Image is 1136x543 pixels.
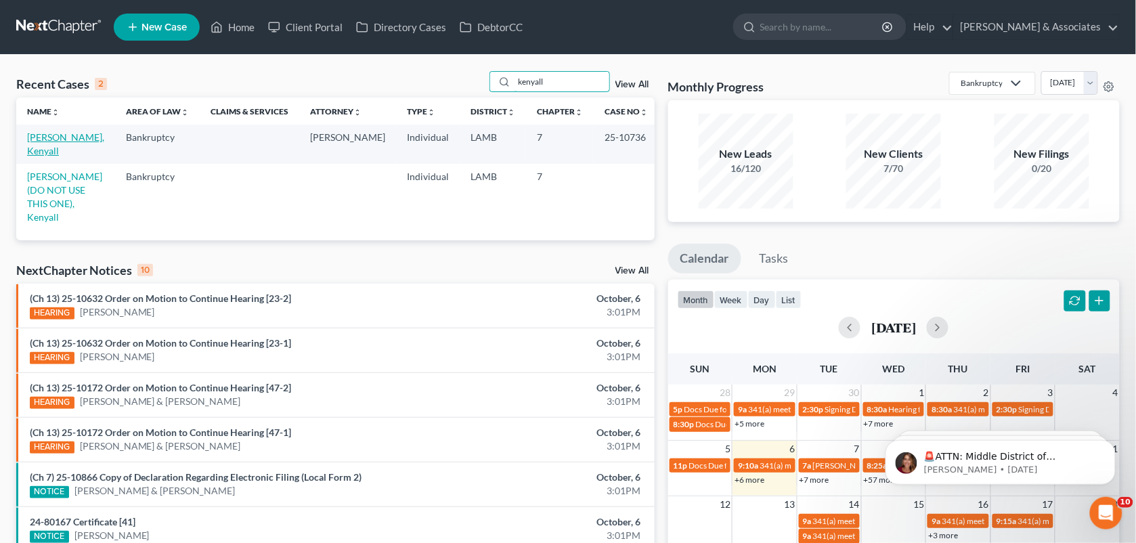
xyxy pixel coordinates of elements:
[714,290,748,309] button: week
[30,516,135,527] a: 24-80167 Certificate [41]
[30,382,291,393] a: (Ch 13) 25-10172 Order on Motion to Continue Hearing [47-2]
[953,404,1084,414] span: 341(a) meeting for [PERSON_NAME]
[803,460,812,471] span: 7a
[1015,363,1030,374] span: Fri
[789,441,797,457] span: 6
[1112,385,1120,401] span: 4
[407,106,435,116] a: Typeunfold_more
[848,496,861,513] span: 14
[126,106,189,116] a: Area of Lawunfold_more
[928,530,958,540] a: +3 more
[30,307,74,320] div: HEARING
[51,108,60,116] i: unfold_more
[1079,363,1096,374] span: Sat
[696,419,808,429] span: Docs Due for [PERSON_NAME]
[30,427,291,438] a: (Ch 13) 25-10172 Order on Motion to Continue Hearing [47-1]
[74,484,236,498] a: [PERSON_NAME] & [PERSON_NAME]
[115,164,200,230] td: Bankruptcy
[813,531,944,541] span: 341(a) meeting for [PERSON_NAME]
[95,78,107,90] div: 2
[137,264,153,276] div: 10
[825,404,1018,414] span: Signing Date for [PERSON_NAME] & [PERSON_NAME]
[735,475,764,485] a: +6 more
[507,108,515,116] i: unfold_more
[738,460,758,471] span: 9:10a
[446,292,640,305] div: October, 6
[699,146,793,162] div: New Leads
[846,146,941,162] div: New Clients
[615,266,649,276] a: View All
[453,15,529,39] a: DebtorCC
[80,439,241,453] a: [PERSON_NAME] & [PERSON_NAME]
[446,395,640,408] div: 3:01PM
[30,471,362,483] a: (Ch 7) 25-10866 Copy of Declaration Regarding Electronic Filing (Local Form 2)
[446,381,640,395] div: October, 6
[803,531,812,541] span: 9a
[748,404,879,414] span: 341(a) meeting for [PERSON_NAME]
[446,305,640,319] div: 3:01PM
[867,404,888,414] span: 8:30a
[753,363,777,374] span: Mon
[871,320,916,334] h2: [DATE]
[803,516,812,526] span: 9a
[471,106,515,116] a: Districtunfold_more
[446,529,640,542] div: 3:01PM
[942,516,1072,526] span: 341(a) meeting for [PERSON_NAME]
[59,52,234,64] p: Message from Katie, sent 3w ago
[883,363,905,374] span: Wed
[27,106,60,116] a: Nameunfold_more
[446,336,640,350] div: October, 6
[446,484,640,498] div: 3:01PM
[1047,385,1055,401] span: 3
[846,162,941,175] div: 7/70
[848,385,861,401] span: 30
[16,76,107,92] div: Recent Cases
[889,404,1066,414] span: Hearing for [PERSON_NAME] & [PERSON_NAME]
[738,404,747,414] span: 9a
[997,516,1017,526] span: 9:15a
[800,475,829,485] a: +7 more
[735,418,764,429] a: +5 more
[526,125,594,163] td: 7
[747,244,801,274] a: Tasks
[396,125,460,163] td: Individual
[80,350,155,364] a: [PERSON_NAME]
[353,108,362,116] i: unfold_more
[16,262,153,278] div: NextChapter Notices
[1118,497,1133,508] span: 10
[865,412,1136,506] iframe: Intercom notifications message
[446,471,640,484] div: October, 6
[446,515,640,529] div: October, 6
[80,305,155,319] a: [PERSON_NAME]
[115,125,200,163] td: Bankruptcy
[460,164,526,230] td: LAMB
[396,164,460,230] td: Individual
[724,441,732,457] span: 5
[674,460,688,471] span: 11p
[1090,497,1122,529] iframe: Intercom live chat
[74,529,150,542] a: [PERSON_NAME]
[605,106,648,116] a: Case Nounfold_more
[864,475,898,485] a: +57 more
[537,106,583,116] a: Chapterunfold_more
[760,14,884,39] input: Search by name...
[997,404,1018,414] span: 2:30p
[446,439,640,453] div: 3:01PM
[760,460,890,471] span: 341(a) meeting for [PERSON_NAME]
[261,15,349,39] a: Client Portal
[30,397,74,409] div: HEARING
[917,385,925,401] span: 1
[783,385,797,401] span: 29
[200,97,299,125] th: Claims & Services
[640,108,648,116] i: unfold_more
[27,171,102,223] a: [PERSON_NAME] (DO NOT USE THIS ONE), Kenyall
[80,395,241,408] a: [PERSON_NAME] & [PERSON_NAME]
[982,385,990,401] span: 2
[689,460,801,471] span: Docs Due for [PERSON_NAME]
[961,77,1003,89] div: Bankruptcy
[30,441,74,454] div: HEARING
[446,426,640,439] div: October, 6
[678,290,714,309] button: month
[594,125,659,163] td: 25-10736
